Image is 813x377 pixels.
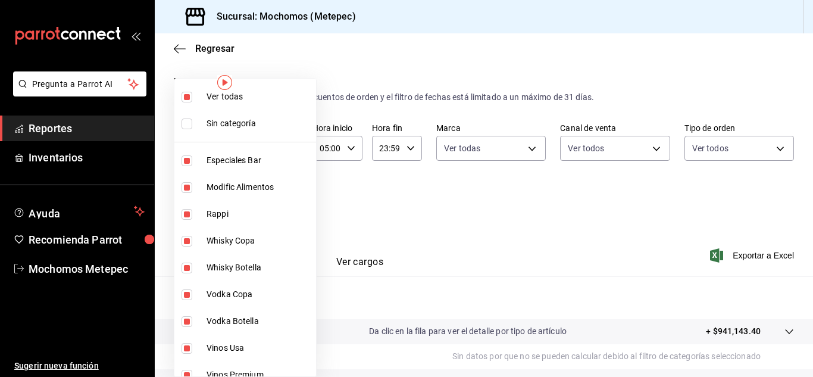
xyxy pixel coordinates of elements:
[207,342,311,354] span: Vinos Usa
[207,208,311,220] span: Rappi
[207,261,311,274] span: Whisky Botella
[207,117,311,130] span: Sin categoría
[207,181,311,194] span: Modific Alimentos
[207,91,311,103] span: Ver todas
[207,288,311,301] span: Vodka Copa
[207,315,311,328] span: Vodka Botella
[217,75,232,90] img: Tooltip marker
[207,235,311,247] span: Whisky Copa
[207,154,311,167] span: Especiales Bar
